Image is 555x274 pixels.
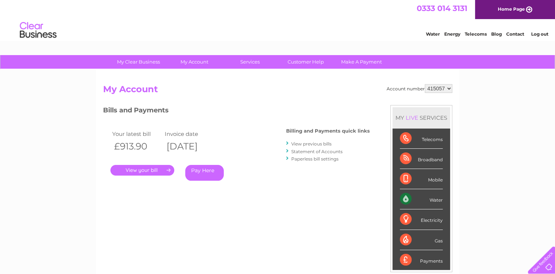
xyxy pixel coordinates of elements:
[110,165,174,176] a: .
[110,139,163,154] th: £913.90
[19,19,57,42] img: logo.png
[164,55,224,69] a: My Account
[291,141,332,147] a: View previous bills
[105,4,451,36] div: Clear Business is a trading name of Verastar Limited (registered in [GEOGRAPHIC_DATA] No. 3667643...
[417,4,467,13] a: 0333 014 3131
[387,84,452,93] div: Account number
[291,149,343,154] a: Statement of Accounts
[400,209,443,230] div: Electricity
[400,250,443,270] div: Payments
[444,31,460,37] a: Energy
[400,189,443,209] div: Water
[426,31,440,37] a: Water
[163,129,216,139] td: Invoice date
[291,156,339,162] a: Paperless bill settings
[400,129,443,149] div: Telecoms
[400,230,443,250] div: Gas
[465,31,487,37] a: Telecoms
[491,31,502,37] a: Blog
[404,114,420,121] div: LIVE
[110,129,163,139] td: Your latest bill
[220,55,280,69] a: Services
[103,84,452,98] h2: My Account
[331,55,392,69] a: Make A Payment
[400,149,443,169] div: Broadband
[275,55,336,69] a: Customer Help
[531,31,548,37] a: Log out
[392,107,450,128] div: MY SERVICES
[103,105,370,118] h3: Bills and Payments
[400,169,443,189] div: Mobile
[108,55,169,69] a: My Clear Business
[163,139,216,154] th: [DATE]
[506,31,524,37] a: Contact
[185,165,224,181] a: Pay Here
[286,128,370,134] h4: Billing and Payments quick links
